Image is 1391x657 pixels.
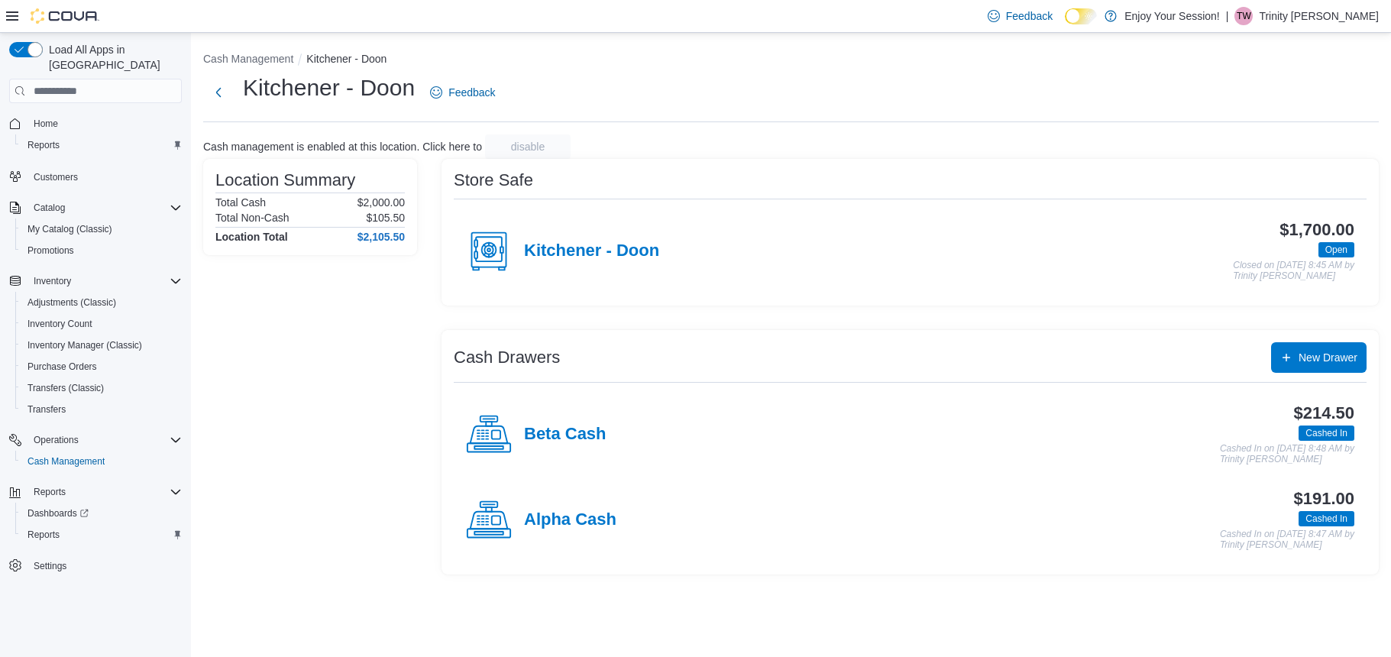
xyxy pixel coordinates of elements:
[27,431,85,449] button: Operations
[1220,529,1354,550] p: Cashed In on [DATE] 8:47 AM by Trinity [PERSON_NAME]
[357,231,405,243] h4: $2,105.50
[203,53,293,65] button: Cash Management
[1294,404,1354,422] h3: $214.50
[34,560,66,572] span: Settings
[21,220,182,238] span: My Catalog (Classic)
[34,202,65,214] span: Catalog
[3,429,188,451] button: Operations
[215,231,288,243] h4: Location Total
[21,336,182,354] span: Inventory Manager (Classic)
[215,212,290,224] h6: Total Non-Cash
[27,557,73,575] a: Settings
[21,315,182,333] span: Inventory Count
[27,529,60,541] span: Reports
[3,481,188,503] button: Reports
[1259,7,1379,25] p: Trinity [PERSON_NAME]
[15,524,188,545] button: Reports
[3,112,188,134] button: Home
[21,336,148,354] a: Inventory Manager (Classic)
[1279,221,1354,239] h3: $1,700.00
[3,165,188,187] button: Customers
[15,240,188,261] button: Promotions
[1237,7,1251,25] span: TW
[3,270,188,292] button: Inventory
[21,526,182,544] span: Reports
[27,167,182,186] span: Customers
[1305,512,1347,526] span: Cashed In
[27,339,142,351] span: Inventory Manager (Classic)
[203,51,1379,70] nav: An example of EuiBreadcrumbs
[27,272,182,290] span: Inventory
[1325,243,1347,257] span: Open
[27,507,89,519] span: Dashboards
[3,555,188,577] button: Settings
[203,77,234,108] button: Next
[27,115,64,133] a: Home
[3,197,188,218] button: Catalog
[21,293,182,312] span: Adjustments (Classic)
[15,356,188,377] button: Purchase Orders
[15,313,188,335] button: Inventory Count
[21,293,122,312] a: Adjustments (Classic)
[21,526,66,544] a: Reports
[27,199,71,217] button: Catalog
[1065,24,1066,25] span: Dark Mode
[1299,426,1354,441] span: Cashed In
[27,296,116,309] span: Adjustments (Classic)
[1220,444,1354,464] p: Cashed In on [DATE] 8:48 AM by Trinity [PERSON_NAME]
[511,139,545,154] span: disable
[21,358,182,376] span: Purchase Orders
[27,483,182,501] span: Reports
[524,425,607,445] h4: Beta Cash
[215,171,355,189] h3: Location Summary
[27,483,72,501] button: Reports
[306,53,387,65] button: Kitchener - Doon
[1233,261,1354,281] p: Closed on [DATE] 8:45 AM by Trinity [PERSON_NAME]
[15,335,188,356] button: Inventory Manager (Classic)
[27,199,182,217] span: Catalog
[43,42,182,73] span: Load All Apps in [GEOGRAPHIC_DATA]
[1065,8,1097,24] input: Dark Mode
[21,315,99,333] a: Inventory Count
[21,358,103,376] a: Purchase Orders
[203,141,482,153] p: Cash management is enabled at this location. Click here to
[21,452,182,471] span: Cash Management
[524,510,616,530] h4: Alpha Cash
[27,168,84,186] a: Customers
[27,361,97,373] span: Purchase Orders
[15,451,188,472] button: Cash Management
[27,223,112,235] span: My Catalog (Classic)
[424,77,501,108] a: Feedback
[34,171,78,183] span: Customers
[27,139,60,151] span: Reports
[34,486,66,498] span: Reports
[31,8,99,24] img: Cova
[21,379,182,397] span: Transfers (Classic)
[27,114,182,133] span: Home
[21,241,80,260] a: Promotions
[27,403,66,416] span: Transfers
[21,452,111,471] a: Cash Management
[1006,8,1053,24] span: Feedback
[21,400,72,419] a: Transfers
[366,212,405,224] p: $105.50
[21,504,95,523] a: Dashboards
[1318,242,1354,257] span: Open
[15,377,188,399] button: Transfers (Classic)
[21,220,118,238] a: My Catalog (Classic)
[21,400,182,419] span: Transfers
[1299,511,1354,526] span: Cashed In
[15,399,188,420] button: Transfers
[1294,490,1354,508] h3: $191.00
[454,348,560,367] h3: Cash Drawers
[21,379,110,397] a: Transfers (Classic)
[34,275,71,287] span: Inventory
[27,556,182,575] span: Settings
[27,455,105,468] span: Cash Management
[357,196,405,209] p: $2,000.00
[524,241,659,261] h4: Kitchener - Doon
[243,73,415,103] h1: Kitchener - Doon
[27,318,92,330] span: Inventory Count
[1299,350,1357,365] span: New Drawer
[215,196,266,209] h6: Total Cash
